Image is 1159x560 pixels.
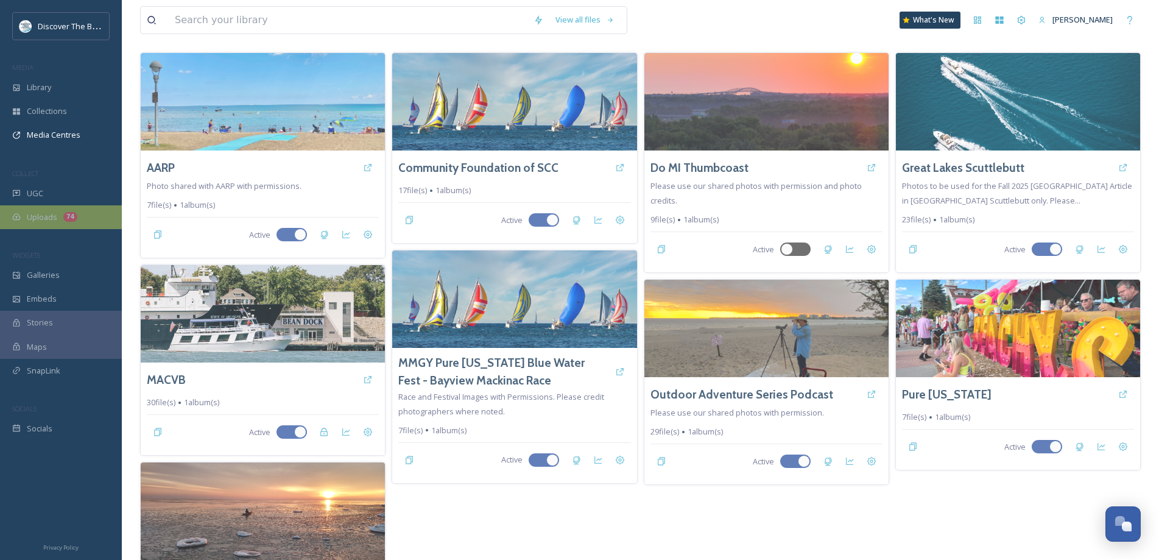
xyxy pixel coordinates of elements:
img: Bayview%20Lake%20Huron%20Sailing%202023%20photo%20by%20James%20Siatczynski%20lower%20res.jpg [392,250,636,348]
span: Active [249,229,270,241]
span: 1 album(s) [180,199,215,211]
a: AARP [147,159,175,177]
span: 1 album(s) [935,411,970,423]
span: Embeds [27,293,57,305]
span: MEDIA [12,63,33,72]
a: What's New [900,12,960,29]
span: Active [1004,441,1026,453]
span: Collections [27,105,67,117]
span: Active [249,427,270,438]
span: SnapLink [27,365,60,377]
span: 30 file(s) [147,397,175,408]
span: 1 album(s) [939,214,974,225]
span: Media Centres [27,129,80,141]
span: SOCIALS [12,404,37,413]
span: Photo shared with AARP with permissions. [147,180,301,191]
img: Sunrise%20Blue%20Water%20Bridges%20Port%20Huron%20Photo%20by%20John%20Fleming%20with%20Permission... [644,53,889,151]
span: Active [501,454,523,466]
span: Privacy Policy [43,544,79,551]
a: MMGY Pure [US_STATE] Blue Water Fest - Bayview Mackinac Race [398,354,608,389]
div: 74 [63,212,77,222]
span: 9 file(s) [650,214,675,225]
span: 1 album(s) [435,185,471,196]
span: 17 file(s) [398,185,427,196]
a: Privacy Policy [43,539,79,554]
span: Stories [27,317,53,328]
a: Community Foundation of SCC [398,159,558,177]
span: 23 file(s) [902,214,931,225]
span: 1 album(s) [688,426,723,438]
span: 1 album(s) [683,214,719,225]
a: [PERSON_NAME] [1032,8,1119,32]
img: Winter%20Kayaking%20Harbor%20Beach%20photo%20with%20permissions%20by%20Rose%20Morand%20Kayak%20su... [141,463,385,560]
span: 7 file(s) [902,411,926,423]
span: Library [27,82,51,93]
img: AARP%20Port%20Huron%20Photo%20Story%20Images%20%281%29.png [141,53,385,151]
a: MACVB [147,371,186,389]
span: Please use our shared photos with permission and photo credits. [650,180,862,206]
span: 7 file(s) [147,199,171,211]
img: Birding%20Lighthouse%20Beach%20Oct%202021%20bluewater.org%20ks.jpg [644,280,889,377]
span: Discover The Blue [38,20,104,32]
span: Active [753,456,774,467]
a: Do MI Thumbcoast [650,159,749,177]
span: 1 album(s) [431,425,467,436]
img: 1710423113617.jpeg [19,20,32,32]
span: Maps [27,341,47,353]
a: Pure [US_STATE] [902,386,992,403]
span: 1 album(s) [184,397,219,408]
span: 7 file(s) [398,425,423,436]
span: 29 file(s) [650,426,679,438]
a: Outdoor Adventure Series Podcast [650,386,833,403]
span: Galleries [27,269,60,281]
button: Open Chat [1105,506,1141,542]
span: Please use our shared photos with permission. [650,407,824,418]
span: Race and Festival Images with Permissions. Please credit photographers where noted. [398,391,604,417]
img: Cheeseburger%20Festival%20at%20Beachys%20photo%20by%20bluewater.org%20Katie%20Stepp%20%281%29.jpg [896,280,1140,377]
span: Active [753,244,774,255]
span: Socials [27,423,52,434]
img: Island%20Aerial%20Photo%20by%20Harsens%20Island%20Photography%20Permissions%20%282%29.jpg [896,53,1140,151]
input: Search your library [169,7,527,34]
span: Photos to be used for the Fall 2025 [GEOGRAPHIC_DATA] Article in [GEOGRAPHIC_DATA] Scuttlebutt on... [902,180,1132,206]
img: Bayview%20Lake%20Huron%20Sailing%202023%20photo%20by%20James%20Siatczynski%20lower%20res.jpg [392,53,636,151]
span: Active [501,214,523,226]
span: COLLECT [12,169,38,178]
a: View all files [549,8,621,32]
span: WIDGETS [12,250,40,260]
a: Great Lakes Scuttlebutt [902,159,1024,177]
img: Huron%20Lady%20with%20permissions%20from%20Sara%20Munce%20Studios.%20Copywrite%20Snapsea%20per%20... [141,265,385,363]
span: [PERSON_NAME] [1052,14,1113,25]
span: Active [1004,244,1026,255]
span: Uploads [27,211,57,223]
span: UGC [27,188,43,199]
